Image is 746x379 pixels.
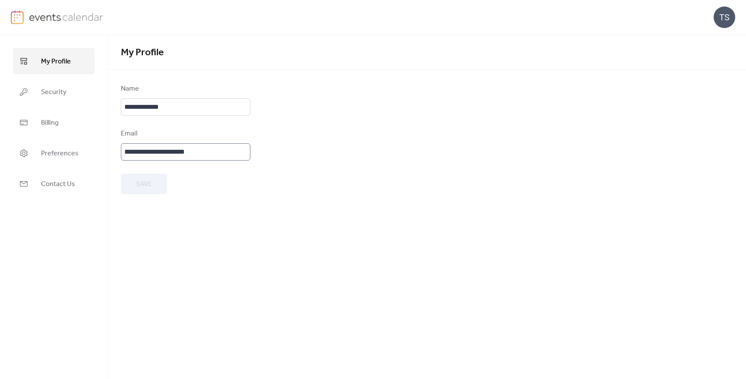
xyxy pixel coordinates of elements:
a: Security [13,79,95,105]
a: Preferences [13,140,95,166]
span: My Profile [41,55,71,68]
span: Billing [41,116,59,129]
a: My Profile [13,48,95,74]
img: logo [11,10,24,24]
span: My Profile [121,43,164,62]
div: Name [121,84,249,94]
span: Contact Us [41,177,75,191]
a: Billing [13,109,95,136]
div: Email [121,129,249,139]
a: Contact Us [13,171,95,197]
span: Preferences [41,147,79,160]
div: TS [714,6,735,28]
img: logo-type [29,10,104,23]
span: Security [41,85,66,99]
